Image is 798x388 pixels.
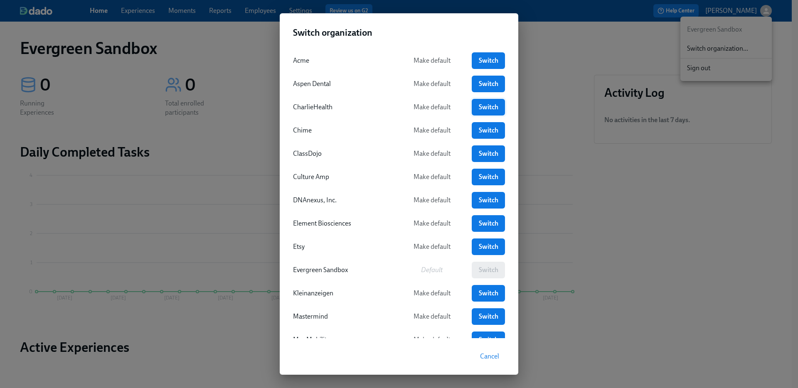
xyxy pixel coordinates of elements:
[472,99,505,115] a: Switch
[472,192,505,209] a: Switch
[478,80,499,88] span: Switch
[399,76,465,92] button: Make default
[478,196,499,204] span: Switch
[405,243,459,251] span: Make default
[405,126,459,135] span: Make default
[472,308,505,325] a: Switch
[293,219,392,228] div: Element Biosciences
[399,285,465,302] button: Make default
[472,169,505,185] a: Switch
[293,289,392,298] div: Kleinanzeigen
[478,243,499,251] span: Switch
[399,169,465,185] button: Make default
[399,192,465,209] button: Make default
[405,312,459,321] span: Make default
[480,352,499,361] span: Cancel
[293,172,392,182] div: Culture Amp
[399,238,465,255] button: Make default
[405,219,459,228] span: Make default
[478,173,499,181] span: Switch
[478,103,499,111] span: Switch
[399,145,465,162] button: Make default
[293,265,392,275] div: Evergreen Sandbox
[472,122,505,139] a: Switch
[405,336,459,344] span: Make default
[478,289,499,297] span: Switch
[293,27,505,39] h2: Switch organization
[405,103,459,111] span: Make default
[478,219,499,228] span: Switch
[472,238,505,255] a: Switch
[399,52,465,69] button: Make default
[293,242,392,251] div: Etsy
[478,150,499,158] span: Switch
[472,145,505,162] a: Switch
[405,173,459,181] span: Make default
[478,336,499,344] span: Switch
[405,196,459,204] span: Make default
[293,103,392,112] div: CharlieHealth
[405,56,459,65] span: Make default
[399,99,465,115] button: Make default
[293,312,392,321] div: Mastermind
[472,76,505,92] a: Switch
[478,312,499,321] span: Switch
[293,335,392,344] div: May Mobility
[293,56,392,65] div: Acme
[399,122,465,139] button: Make default
[478,56,499,65] span: Switch
[399,215,465,232] button: Make default
[293,196,392,205] div: DNAnexus, Inc.
[472,285,505,302] a: Switch
[293,149,392,158] div: ClassDojo
[472,52,505,69] a: Switch
[405,150,459,158] span: Make default
[405,289,459,297] span: Make default
[405,80,459,88] span: Make default
[399,308,465,325] button: Make default
[399,332,465,348] button: Make default
[478,126,499,135] span: Switch
[472,332,505,348] a: Switch
[293,79,392,88] div: Aspen Dental
[472,215,505,232] a: Switch
[474,348,505,365] button: Cancel
[293,126,392,135] div: Chime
